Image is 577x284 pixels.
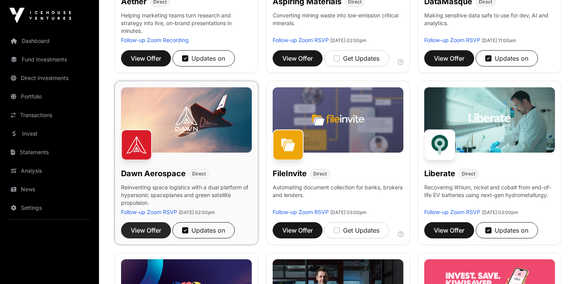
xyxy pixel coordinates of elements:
[6,32,93,49] a: Dashboard
[121,12,252,36] p: Helping marketing teams turn research and strategy into live, on-brand presentations in minutes.
[6,107,93,124] a: Transactions
[9,8,71,23] img: Icehouse Ventures Logo
[182,226,225,235] div: Updates on
[121,222,171,238] button: View Offer
[121,209,177,215] a: Follow-up Zoom RSVP
[121,87,252,153] img: Dawn-Banner.jpg
[179,209,215,215] span: [DATE] 02:00pm
[273,37,329,43] a: Follow-up Zoom RSVP
[313,171,327,177] span: Direct
[273,129,304,160] img: FileInvite
[324,50,389,66] button: Get Updates
[6,199,93,216] a: Settings
[121,37,189,43] a: Follow-up Zoom Recording
[324,222,389,238] button: Get Updates
[6,70,93,87] a: Direct Investments
[424,87,555,153] img: Liberate-Banner.jpg
[538,247,577,284] iframe: Chat Widget
[482,37,516,43] span: [DATE] 11:00am
[424,129,455,160] img: Liberate
[273,222,323,238] button: View Offer
[485,54,528,63] div: Updates on
[485,226,528,235] div: Updates on
[424,12,555,36] p: Making sensitive data safe to use for dev, AI and analytics.
[424,50,474,66] button: View Offer
[334,54,379,63] div: Get Updates
[6,162,93,179] a: Analysis
[121,129,152,160] img: Dawn Aerospace
[131,226,161,235] span: View Offer
[273,168,307,179] h1: FileInvite
[121,168,186,179] h1: Dawn Aerospace
[424,209,480,215] a: Follow-up Zoom RSVP
[424,222,474,238] button: View Offer
[172,222,235,238] button: Updates on
[6,144,93,161] a: Statements
[462,171,475,177] span: Direct
[482,209,518,215] span: [DATE] 03:00pm
[172,50,235,66] button: Updates on
[6,51,93,68] a: Fund Investments
[424,37,480,43] a: Follow-up Zoom RSVP
[6,125,93,142] a: Invest
[6,88,93,105] a: Portfolio
[424,184,555,208] p: Recovering lithium, nickel and cobalt from end-of-life EV batteries using next-gen hydrometallurgy.
[273,184,403,208] p: Automating document collection for banks, brokers and lenders.
[131,54,161,63] span: View Offer
[6,181,93,198] a: News
[476,50,538,66] button: Updates on
[121,184,252,208] p: Reinventing space logistics with a dual platform of hypersonic spaceplanes and green satellite pr...
[273,50,323,66] button: View Offer
[182,54,225,63] div: Updates on
[476,222,538,238] button: Updates on
[334,226,379,235] div: Get Updates
[192,171,206,177] span: Direct
[434,54,464,63] span: View Offer
[273,12,403,36] p: Converting mining waste into low-emission critical minerals.
[121,50,171,66] button: View Offer
[434,226,464,235] span: View Offer
[330,209,367,215] span: [DATE] 03:00pm
[273,87,403,153] img: File-Invite-Banner.jpg
[273,209,329,215] a: Follow-up Zoom RSVP
[330,37,367,43] span: [DATE] 02:00pm
[282,226,313,235] span: View Offer
[282,54,313,63] span: View Offer
[424,168,455,179] h1: Liberate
